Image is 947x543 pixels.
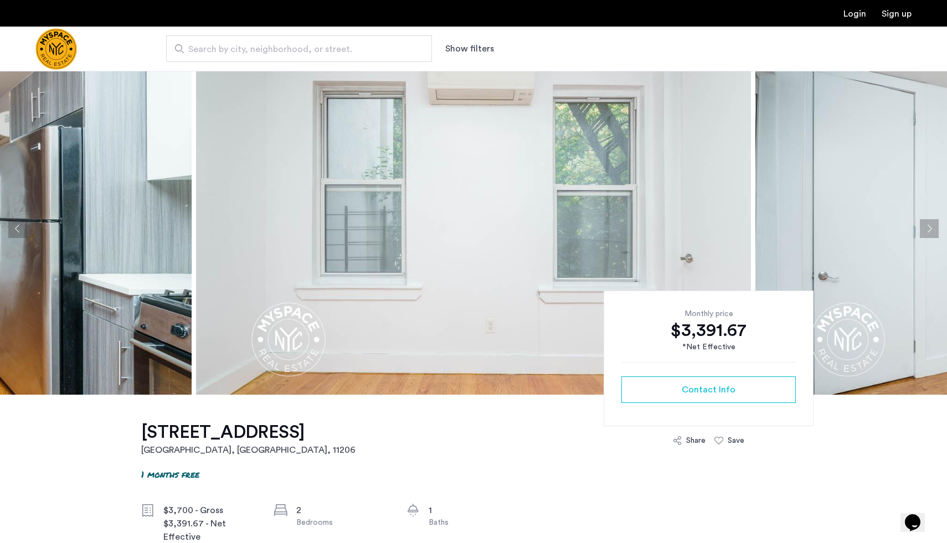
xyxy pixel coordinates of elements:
[900,499,936,532] iframe: chat widget
[621,319,796,342] div: $3,391.67
[429,517,522,528] div: Baths
[621,342,796,353] div: *Net Effective
[621,308,796,319] div: Monthly price
[141,421,356,457] a: [STREET_ADDRESS][GEOGRAPHIC_DATA], [GEOGRAPHIC_DATA], 11206
[843,9,866,18] a: Login
[296,517,389,528] div: Bedrooms
[141,421,356,443] h1: [STREET_ADDRESS]
[35,28,77,70] img: logo
[920,219,939,238] button: Next apartment
[196,63,751,395] img: apartment
[686,435,706,446] div: Share
[8,219,27,238] button: Previous apartment
[296,504,389,517] div: 2
[163,504,256,517] div: $3,700 - Gross
[728,435,744,446] div: Save
[445,42,494,55] button: Show or hide filters
[429,504,522,517] div: 1
[882,9,912,18] a: Registration
[188,43,401,56] span: Search by city, neighborhood, or street.
[141,468,199,480] p: 1 months free
[682,383,735,396] span: Contact Info
[141,443,356,457] h2: [GEOGRAPHIC_DATA], [GEOGRAPHIC_DATA] , 11206
[35,28,77,70] a: Cazamio Logo
[621,376,796,403] button: button
[166,35,432,62] input: Apartment Search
